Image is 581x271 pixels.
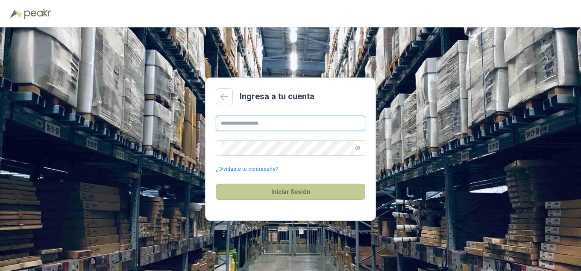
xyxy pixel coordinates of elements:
button: Iniciar Sesión [216,184,365,200]
a: ¿Olvidaste tu contraseña? [216,165,278,173]
img: Peakr [24,9,51,19]
h2: Ingresa a tu cuenta [240,90,314,103]
span: eye-invisible [355,146,360,151]
img: Logo [10,9,22,18]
